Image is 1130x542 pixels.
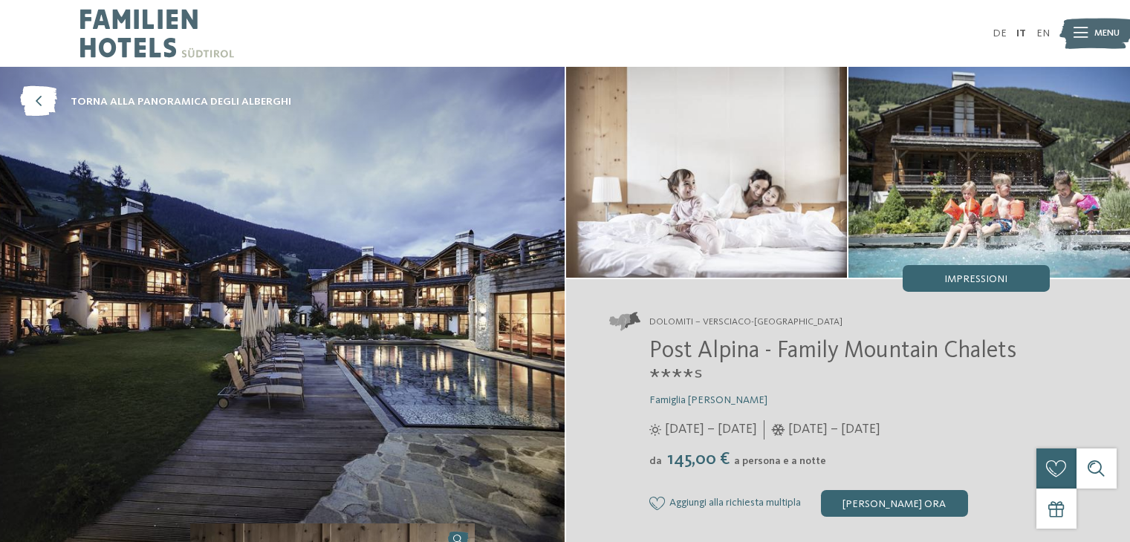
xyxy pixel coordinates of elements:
span: [DATE] – [DATE] [665,420,757,439]
span: da [649,456,662,466]
span: Famiglia [PERSON_NAME] [649,395,767,405]
div: [PERSON_NAME] ora [821,490,968,517]
a: IT [1016,28,1026,39]
i: Orari d'apertura estate [649,424,661,436]
span: Menu [1094,27,1120,40]
span: [DATE] – [DATE] [788,420,880,439]
img: Il family hotel a San Candido dal fascino alpino [566,67,848,278]
a: EN [1036,28,1050,39]
span: Post Alpina - Family Mountain Chalets ****ˢ [649,339,1016,391]
i: Orari d'apertura inverno [771,424,785,436]
span: Aggiungi alla richiesta multipla [669,497,801,509]
span: 145,00 € [663,451,733,468]
span: torna alla panoramica degli alberghi [71,94,291,109]
img: Il family hotel a San Candido dal fascino alpino [848,67,1130,278]
span: Impressioni [944,274,1007,284]
span: a persona e a notte [734,456,826,466]
span: Dolomiti – Versciaco-[GEOGRAPHIC_DATA] [649,316,842,329]
a: DE [993,28,1007,39]
a: torna alla panoramica degli alberghi [20,87,291,117]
